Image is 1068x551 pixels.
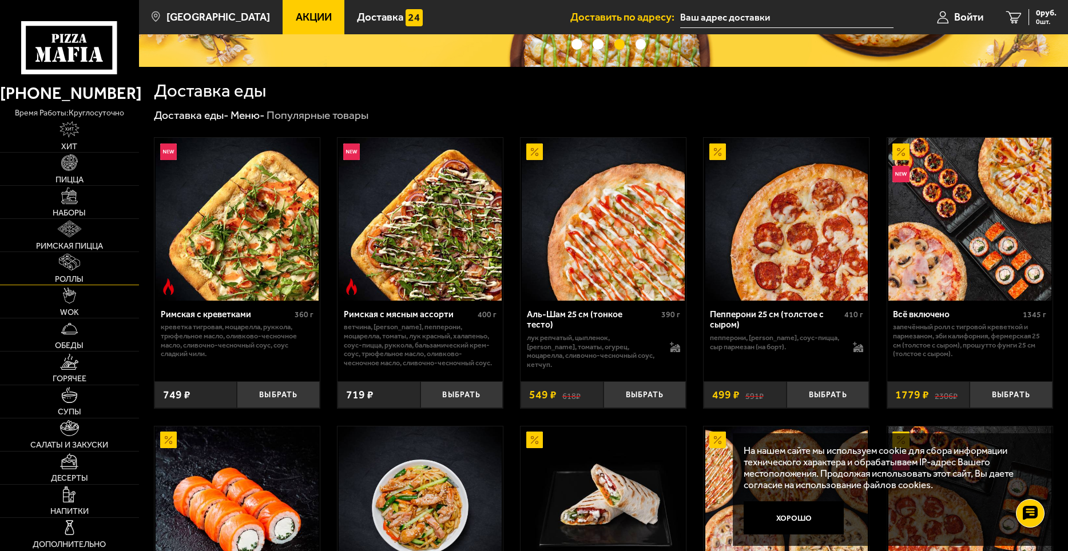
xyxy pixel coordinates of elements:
[166,12,270,23] span: [GEOGRAPHIC_DATA]
[339,138,502,301] img: Римская с мясным ассорти
[160,432,177,448] img: Акционный
[343,278,360,295] img: Острое блюдо
[346,389,374,400] span: 719 ₽
[844,310,863,320] span: 410 г
[55,175,84,183] span: Пицца
[55,275,84,283] span: Роллы
[30,441,108,449] span: Салаты и закуски
[710,333,841,351] p: пепперони, [PERSON_NAME], соус-пицца, сыр пармезан (на борт).
[50,507,89,515] span: Напитки
[526,143,543,160] img: Акционный
[710,309,841,330] div: Пепперони 25 см (толстое с сыром)
[267,108,368,122] div: Популярные товары
[892,432,909,448] img: Акционный
[154,82,266,99] h1: Доставка еды
[160,143,177,160] img: Новинка
[521,138,686,301] a: АкционныйАль-Шам 25 см (тонкое тесто)
[888,138,1051,301] img: Всё включено
[338,138,503,301] a: НовинкаОстрое блюдоРимская с мясным ассорти
[570,12,680,23] span: Доставить по адресу:
[51,474,88,482] span: Десерты
[529,389,557,400] span: 549 ₽
[1036,9,1057,17] span: 0 руб.
[604,381,686,409] button: Выбрать
[58,408,81,416] span: Супы
[406,9,422,26] img: 15daf4d41897b9f0e9f617042186c801.svg
[295,310,313,320] span: 360 г
[892,143,909,160] img: Акционный
[614,39,625,50] button: точки переключения
[887,138,1053,301] a: АкционныйНовинкаВсё включено
[61,142,77,150] span: Хит
[156,138,319,301] img: Римская с креветками
[709,143,726,160] img: Акционный
[954,12,983,23] span: Войти
[593,39,604,50] button: точки переключения
[163,389,190,400] span: 749 ₽
[53,374,86,382] span: Горячее
[357,12,403,23] span: Доставка
[478,310,497,320] span: 400 г
[571,39,582,50] button: точки переключения
[154,138,320,301] a: НовинкаОстрое блюдоРимская с креветками
[343,143,360,160] img: Новинка
[237,381,320,409] button: Выбрать
[161,322,314,358] p: креветка тигровая, моцарелла, руккола, трюфельное масло, оливково-чесночное масло, сливочно-чесно...
[935,389,958,400] s: 2306 ₽
[522,138,685,301] img: Аль-Шам 25 см (тонкое тесто)
[705,138,868,301] img: Пепперони 25 см (толстое с сыром)
[745,389,764,400] s: 591 ₽
[60,308,79,316] span: WOK
[296,12,332,23] span: Акции
[527,309,658,330] div: Аль-Шам 25 см (тонкое тесто)
[636,39,646,50] button: точки переключения
[160,278,177,295] img: Острое блюдо
[33,540,106,548] span: Дополнительно
[787,381,870,409] button: Выбрать
[36,242,103,250] span: Римская пицца
[1036,18,1057,25] span: 0 шт.
[893,322,1046,358] p: Запечённый ролл с тигровой креветкой и пармезаном, Эби Калифорния, Фермерская 25 см (толстое с сы...
[661,310,680,320] span: 390 г
[970,381,1053,409] button: Выбрать
[161,309,292,320] div: Римская с креветками
[526,432,543,448] img: Акционный
[712,389,740,400] span: 499 ₽
[744,445,1035,491] p: На нашем сайте мы используем cookie для сбора информации технического характера и обрабатываем IP...
[420,381,503,409] button: Выбрать
[344,309,475,320] div: Римская с мясным ассорти
[892,166,909,182] img: Новинка
[680,7,894,28] input: Ваш адрес доставки
[709,432,726,448] img: Акционный
[53,209,86,217] span: Наборы
[231,109,265,122] a: Меню-
[704,138,869,301] a: АкционныйПепперони 25 см (толстое с сыром)
[1023,310,1046,320] span: 1345 г
[744,501,844,534] button: Хорошо
[154,109,229,122] a: Доставка еды-
[55,341,84,349] span: Обеды
[344,322,497,367] p: ветчина, [PERSON_NAME], пепперони, моцарелла, томаты, лук красный, халапеньо, соус-пицца, руккола...
[527,333,658,369] p: лук репчатый, цыпленок, [PERSON_NAME], томаты, огурец, моцарелла, сливочно-чесночный соус, кетчуп.
[562,389,581,400] s: 618 ₽
[893,309,1020,320] div: Всё включено
[895,389,929,400] span: 1779 ₽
